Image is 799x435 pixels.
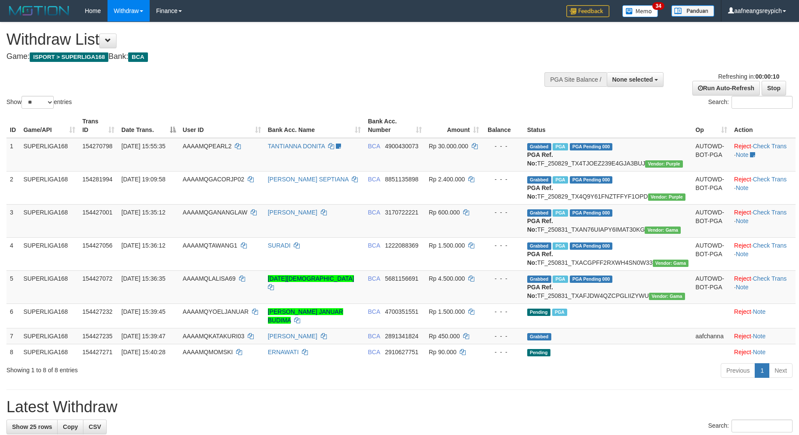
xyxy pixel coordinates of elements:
[692,138,731,172] td: AUTOWD-BOT-PGA
[753,349,766,355] a: Note
[570,242,613,250] span: PGA Pending
[527,184,553,200] b: PGA Ref. No:
[718,73,779,80] span: Refreshing in:
[753,209,787,216] a: Check Trans
[721,363,755,378] a: Previous
[121,333,165,340] span: [DATE] 15:39:47
[121,143,165,150] span: [DATE] 15:55:35
[527,349,550,356] span: Pending
[183,143,232,150] span: AAAAMQPEARL2
[6,52,524,61] h4: Game: Bank:
[524,237,692,270] td: TF_250831_TXACGPFF2RXWH4SN0W33
[22,96,54,109] select: Showentries
[731,237,796,270] td: · ·
[6,328,20,344] td: 7
[527,309,550,316] span: Pending
[20,204,79,237] td: SUPERLIGA168
[734,333,751,340] a: Reject
[482,113,523,138] th: Balance
[731,96,793,109] input: Search:
[385,242,418,249] span: Copy 1222088369 to clipboard
[734,242,751,249] a: Reject
[82,176,112,183] span: 154281994
[486,274,520,283] div: - - -
[268,308,343,324] a: [PERSON_NAME] JANUAR BUDIMA
[385,275,418,282] span: Copy 5681156691 to clipboard
[527,276,551,283] span: Grabbed
[6,204,20,237] td: 3
[121,275,165,282] span: [DATE] 15:36:35
[82,143,112,150] span: 154270798
[553,209,568,217] span: Marked by aafsoumeymey
[553,276,568,283] span: Marked by aafsoycanthlai
[268,349,299,355] a: ERNAWATI
[607,72,664,87] button: None selected
[524,270,692,303] td: TF_250831_TXAFJDW4QZCPGLIIZYWU
[183,209,247,216] span: AAAAMQGANANGLAW
[570,209,613,217] span: PGA Pending
[527,284,553,299] b: PGA Ref. No:
[731,113,796,138] th: Action
[63,423,78,430] span: Copy
[121,209,165,216] span: [DATE] 15:35:12
[30,52,108,62] span: ISPORT > SUPERLIGA168
[692,237,731,270] td: AUTOWD-BOT-PGA
[368,143,380,150] span: BCA
[429,308,465,315] span: Rp 1.500.000
[692,171,731,204] td: AUTOWD-BOT-PGA
[527,333,551,340] span: Grabbed
[268,333,317,340] a: [PERSON_NAME]
[486,348,520,356] div: - - -
[268,176,349,183] a: [PERSON_NAME] SEPTIANA
[264,113,365,138] th: Bank Acc. Name: activate to sort column ascending
[12,423,52,430] span: Show 25 rows
[753,242,787,249] a: Check Trans
[368,308,380,315] span: BCA
[179,113,264,138] th: User ID: activate to sort column ascending
[645,160,682,168] span: Vendor URL: https://trx4.1velocity.biz
[6,31,524,48] h1: Withdraw List
[6,138,20,172] td: 1
[645,227,681,234] span: Vendor URL: https://trx31.1velocity.biz
[734,349,751,355] a: Reject
[79,113,118,138] th: Trans ID: activate to sort column ascending
[527,143,551,150] span: Grabbed
[268,209,317,216] a: [PERSON_NAME]
[429,242,465,249] span: Rp 1.500.000
[57,420,83,434] a: Copy
[524,171,692,204] td: TF_250829_TX4Q9Y61FNZTFFYF1OPD
[128,52,148,62] span: BCA
[527,217,553,233] b: PGA Ref. No:
[652,2,664,10] span: 34
[368,333,380,340] span: BCA
[6,4,72,17] img: MOTION_logo.png
[649,293,685,300] span: Vendor URL: https://trx31.1velocity.biz
[268,143,325,150] a: TANTIANNA DONITA
[734,308,751,315] a: Reject
[82,242,112,249] span: 154427056
[692,328,731,344] td: aafchanna
[385,209,418,216] span: Copy 3170722221 to clipboard
[527,251,553,266] b: PGA Ref. No:
[708,96,793,109] label: Search:
[612,76,653,83] span: None selected
[524,138,692,172] td: TF_250829_TX4TJOEZ239E4GJA3BUJ
[527,209,551,217] span: Grabbed
[762,81,786,95] a: Stop
[268,242,291,249] a: SURADI
[734,209,751,216] a: Reject
[736,284,749,291] a: Note
[429,209,460,216] span: Rp 600.000
[6,237,20,270] td: 4
[734,275,751,282] a: Reject
[20,113,79,138] th: Game/API: activate to sort column ascending
[731,204,796,237] td: · ·
[731,270,796,303] td: · ·
[121,308,165,315] span: [DATE] 15:39:45
[6,96,72,109] label: Show entries
[121,349,165,355] span: [DATE] 15:40:28
[385,333,418,340] span: Copy 2891341824 to clipboard
[82,333,112,340] span: 154427235
[769,363,793,378] a: Next
[524,204,692,237] td: TF_250831_TXAN76UIAPY6IMAT30KG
